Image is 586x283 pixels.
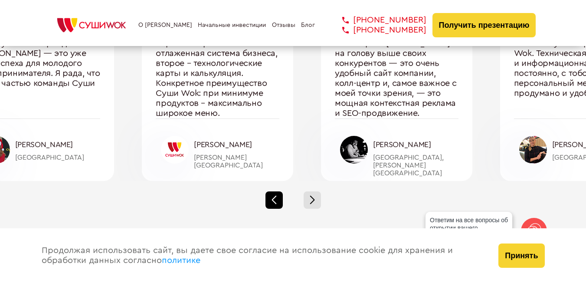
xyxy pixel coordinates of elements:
[426,212,512,244] div: Ответим на все вопросы об открытии вашего [PERSON_NAME]!
[162,256,200,265] a: политике
[194,154,279,170] div: [PERSON_NAME][GEOGRAPHIC_DATA]
[198,22,266,29] a: Начальные инвестиции
[272,22,295,29] a: Отзывы
[373,154,458,178] div: [GEOGRAPHIC_DATA], [PERSON_NAME][GEOGRAPHIC_DATA]
[329,25,426,35] a: [PHONE_NUMBER]
[138,22,192,29] a: О [PERSON_NAME]
[15,154,101,161] div: [GEOGRAPHIC_DATA]
[15,140,101,149] div: [PERSON_NAME]
[498,244,544,268] button: Принять
[156,29,279,118] div: Преимущества франшизы: первое – отработанная и отлаженная система бизнеса, второе – технологическ...
[335,29,458,118] div: Один из ключевых моментов, по которым [PERSON_NAME] на голову выше своих конкурентов — это очень ...
[432,13,536,37] button: Получить презентацию
[301,22,315,29] a: Блог
[194,140,279,149] div: [PERSON_NAME]
[329,15,426,25] a: [PHONE_NUMBER]
[33,228,490,283] div: Продолжая использовать сайт, вы даете свое согласие на использование cookie для хранения и обрабо...
[373,140,458,149] div: [PERSON_NAME]
[50,16,133,35] img: СУШИWOK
